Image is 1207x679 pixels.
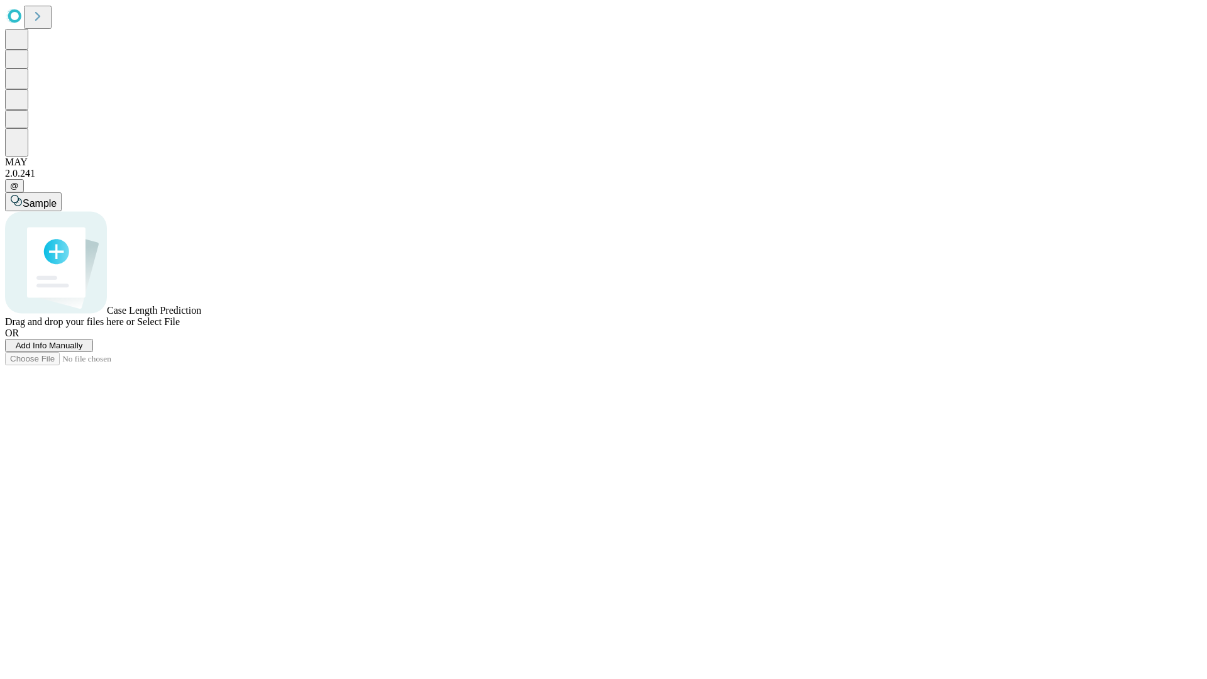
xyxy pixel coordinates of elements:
button: Sample [5,192,62,211]
span: Drag and drop your files here or [5,316,135,327]
div: 2.0.241 [5,168,1202,179]
span: Case Length Prediction [107,305,201,316]
span: Add Info Manually [16,341,83,350]
span: @ [10,181,19,190]
span: Sample [23,198,57,209]
button: @ [5,179,24,192]
span: OR [5,328,19,338]
button: Add Info Manually [5,339,93,352]
div: MAY [5,157,1202,168]
span: Select File [137,316,180,327]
